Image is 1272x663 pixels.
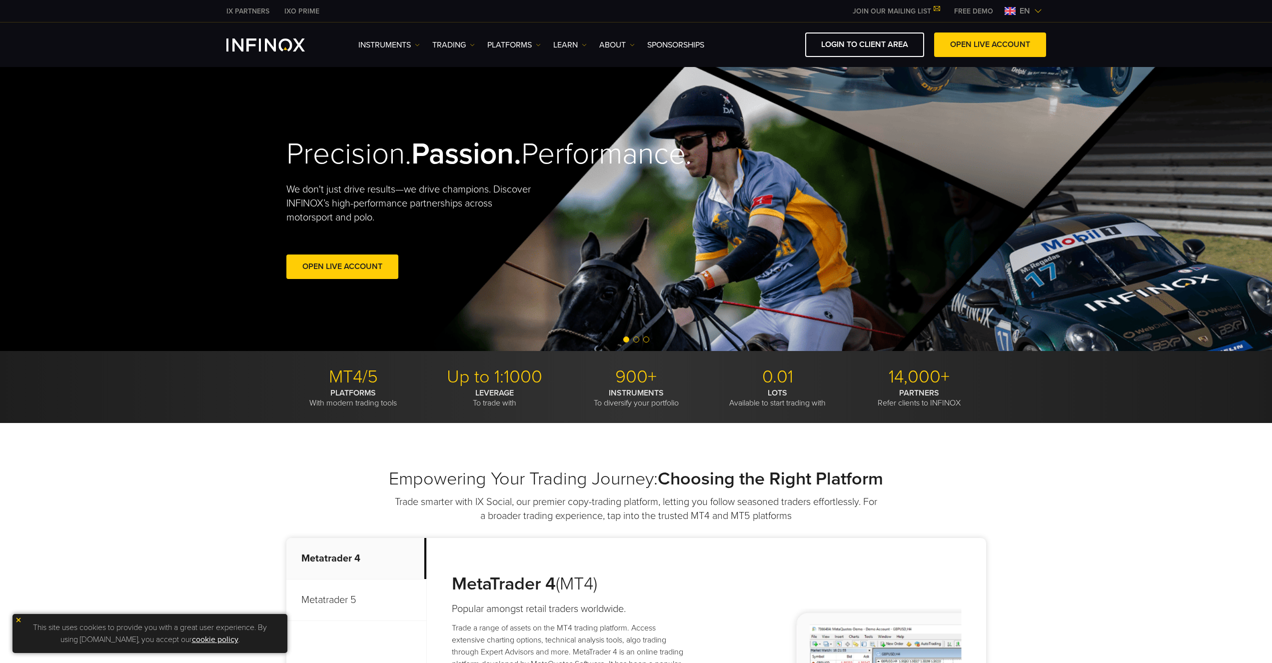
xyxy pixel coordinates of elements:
[286,136,601,172] h2: Precision. Performance.
[934,32,1046,57] a: OPEN LIVE ACCOUNT
[277,6,327,16] a: INFINOX
[475,388,514,398] strong: LEVERAGE
[569,366,703,388] p: 900+
[432,39,475,51] a: TRADING
[17,619,282,648] p: This site uses cookies to provide you with a great user experience. By using [DOMAIN_NAME], you a...
[286,468,986,490] h2: Empowering Your Trading Journey:
[845,7,947,15] a: JOIN OUR MAILING LIST
[647,39,704,51] a: SPONSORSHIPS
[569,388,703,408] p: To diversify your portfolio
[286,388,420,408] p: With modern trading tools
[428,388,562,408] p: To trade with
[192,634,238,644] a: cookie policy
[553,39,587,51] a: Learn
[852,366,986,388] p: 14,000+
[452,602,690,616] h4: Popular amongst retail traders worldwide.
[643,336,649,342] span: Go to slide 3
[428,366,562,388] p: Up to 1:1000
[1016,5,1034,17] span: en
[487,39,541,51] a: PLATFORMS
[15,616,22,623] img: yellow close icon
[633,336,639,342] span: Go to slide 2
[899,388,939,398] strong: PARTNERS
[286,182,538,224] p: We don't just drive results—we drive champions. Discover INFINOX’s high-performance partnerships ...
[711,366,845,388] p: 0.01
[768,388,787,398] strong: LOTS
[286,254,398,279] a: Open Live Account
[599,39,635,51] a: ABOUT
[658,468,883,489] strong: Choosing the Right Platform
[452,573,556,594] strong: MetaTrader 4
[609,388,664,398] strong: INSTRUMENTS
[394,495,879,523] p: Trade smarter with IX Social, our premier copy-trading platform, letting you follow seasoned trad...
[286,538,426,579] p: Metatrader 4
[852,388,986,408] p: Refer clients to INFINOX
[286,366,420,388] p: MT4/5
[226,38,328,51] a: INFINOX Logo
[411,136,521,172] strong: Passion.
[805,32,924,57] a: LOGIN TO CLIENT AREA
[330,388,376,398] strong: PLATFORMS
[358,39,420,51] a: Instruments
[452,573,690,595] h3: (MT4)
[286,579,426,621] p: Metatrader 5
[711,388,845,408] p: Available to start trading with
[623,336,629,342] span: Go to slide 1
[947,6,1001,16] a: INFINOX MENU
[219,6,277,16] a: INFINOX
